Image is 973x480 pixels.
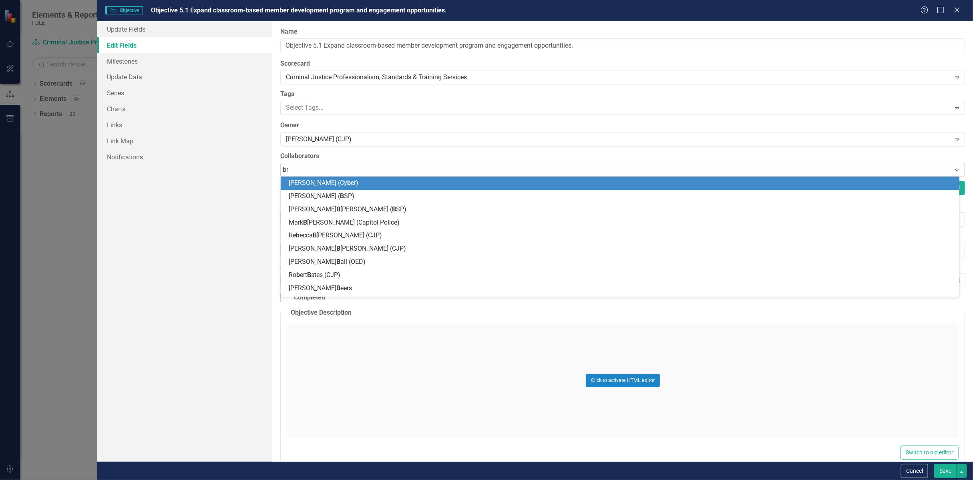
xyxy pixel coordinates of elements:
[286,73,951,82] div: Criminal Justice Professionalism, Standards & Training Services
[97,133,272,149] a: Link Map
[97,21,272,37] a: Update Fields
[97,149,272,165] a: Notifications
[289,245,406,252] span: [PERSON_NAME] [PERSON_NAME] (CJP)
[289,179,359,187] span: [PERSON_NAME] (Cy er)
[348,179,351,187] span: b
[340,192,344,200] span: B
[392,205,396,213] span: B
[287,308,356,317] legend: Objective Description
[280,121,965,130] label: Owner
[289,231,382,239] span: Re ecca [PERSON_NAME] (CJP)
[286,135,951,144] div: [PERSON_NAME] (CJP)
[934,464,957,478] button: Save
[337,245,341,252] span: B
[97,101,272,117] a: Charts
[97,37,272,53] a: Edit Fields
[307,271,311,279] span: B
[296,231,300,239] span: b
[296,271,300,279] span: b
[280,38,965,53] input: Objective Name
[901,464,928,478] button: Cancel
[289,192,355,200] span: [PERSON_NAME] ( SP)
[901,446,959,460] button: Switch to old editor
[280,152,965,161] label: Collaborators
[337,284,341,292] span: B
[97,85,272,101] a: Series
[289,258,366,265] span: [PERSON_NAME] all (OED)
[294,293,325,302] div: Completed
[313,231,317,239] span: B
[337,205,341,213] span: B
[303,219,307,226] span: B
[289,271,341,279] span: Ro ert ates (CJP)
[289,205,407,213] span: [PERSON_NAME] [PERSON_NAME] ( SP)
[280,27,965,36] label: Name
[151,6,447,14] span: Objective 5.1 Expand classroom-based member development program and engagement opportunities.
[289,219,400,226] span: Mark [PERSON_NAME] (Capitol Police)
[97,53,272,69] a: Milestones
[337,258,341,265] span: B
[280,59,965,68] label: Scorecard
[105,6,143,14] span: Objective
[289,284,352,292] span: [PERSON_NAME] eers
[586,374,660,387] button: Click to activate HTML editor
[97,117,272,133] a: Links
[97,69,272,85] a: Update Data
[280,90,965,99] label: Tags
